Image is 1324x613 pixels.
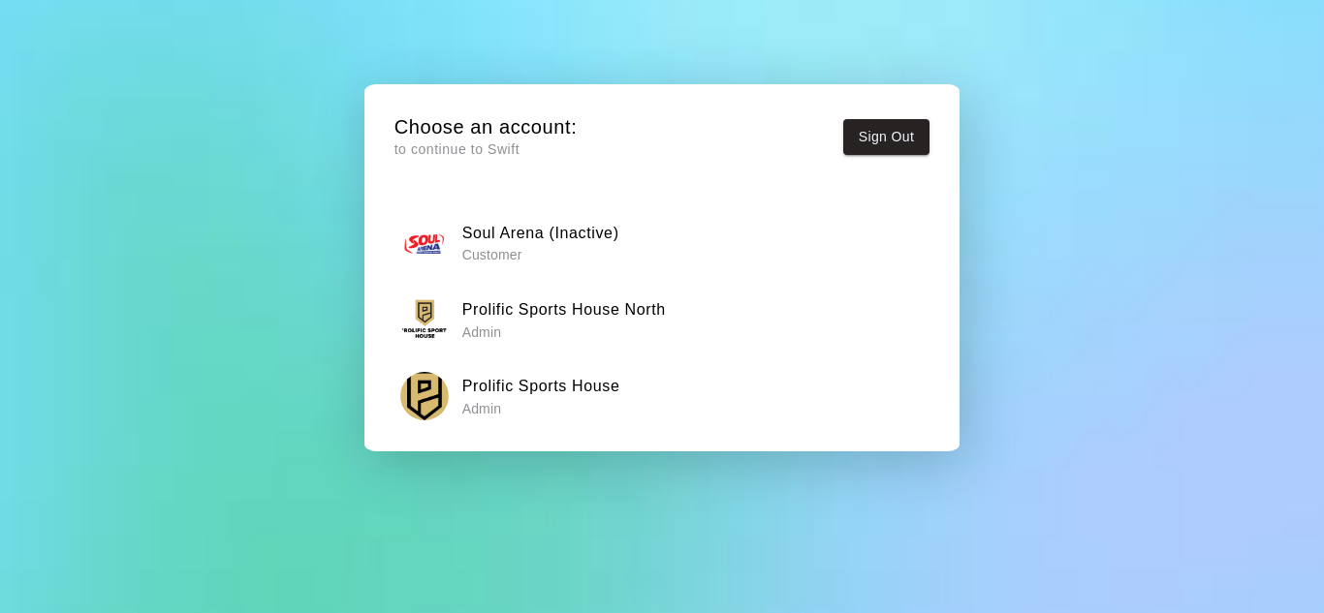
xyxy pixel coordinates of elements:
h6: Soul Arena (Inactive) [462,221,619,246]
button: Sign Out [843,119,930,155]
h5: Choose an account: [394,114,578,140]
p: Customer [462,245,619,264]
h6: Prolific Sports House North [462,297,666,322]
button: Soul ArenaSoul Arena (Inactive)Customer [394,212,930,273]
p: to continue to Swift [394,139,578,160]
h6: Prolific Sports House [462,374,620,399]
button: Prolific Sports HouseProlific Sports House Admin [394,366,930,427]
p: Admin [462,399,620,418]
img: Soul Arena [400,219,449,267]
button: Prolific Sports House NorthProlific Sports House North Admin [394,289,930,350]
img: Prolific Sports House North [400,295,449,344]
p: Admin [462,322,666,342]
img: Prolific Sports House [400,372,449,420]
